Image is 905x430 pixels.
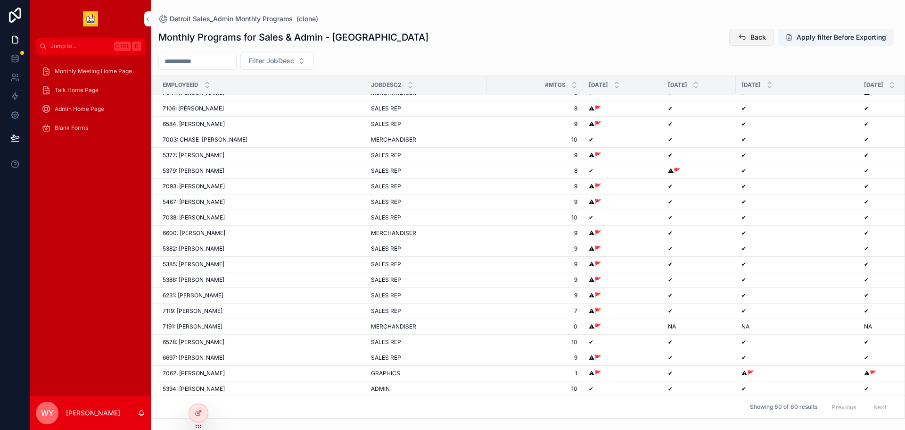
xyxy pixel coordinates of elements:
span: ⚠🚩 [589,354,601,362]
span: #Mtgs [545,81,566,89]
span: ✔ [589,214,593,221]
a: Blank Forms [36,119,145,136]
span: Monthly Meeting Home Page [55,67,132,75]
span: Filter JobDesc [248,56,294,66]
a: ADMIN [371,385,481,393]
span: [DATE] [864,81,883,89]
a: ⚠🚩 [668,167,730,175]
img: App logo [83,11,98,26]
span: ✔ [864,292,869,299]
span: ⚠🚩 [589,105,601,112]
a: ✔ [741,292,853,299]
a: SALES REP [371,198,481,206]
span: ✔ [668,152,673,159]
a: 7003: CHASE [PERSON_NAME] [163,136,360,143]
a: ✔ [741,261,853,268]
a: 6231: [PERSON_NAME] [163,292,360,299]
a: ✔ [741,214,853,221]
span: ✔ [864,276,869,284]
span: ⚠🚩 [589,152,601,159]
span: ✔ [864,354,869,362]
a: ✔ [741,167,853,175]
span: ✔ [864,214,869,221]
span: 7038: [PERSON_NAME] [163,214,225,221]
a: 5382: [PERSON_NAME] [163,245,360,253]
a: ⚠🚩 [589,198,657,206]
a: ✔ [741,183,853,190]
span: 9 [493,183,577,190]
span: ✔ [864,198,869,206]
a: 8 [493,167,577,175]
span: SALES REP [371,120,401,128]
span: Blank Forms [55,124,88,132]
span: ✔ [668,136,673,143]
span: [DATE] [668,81,687,89]
a: ✔ [741,152,853,159]
a: ⚠🚩 [589,245,657,253]
a: 5385: [PERSON_NAME] [163,261,360,268]
span: ✔ [741,261,746,268]
a: ✔ [668,152,730,159]
span: MERCHANDISER [371,136,416,143]
a: 7062: [PERSON_NAME] [163,370,360,377]
span: ⚠🚩 [589,276,601,284]
span: ✔ [668,105,673,112]
a: 6584: [PERSON_NAME] [163,120,360,128]
a: ✔ [668,214,730,221]
a: 9 [493,229,577,237]
a: ⚠🚩 [589,292,657,299]
span: ✔ [668,292,673,299]
span: SALES REP [371,167,401,175]
a: SALES REP [371,338,481,346]
span: 5382: [PERSON_NAME] [163,245,224,253]
span: ✔ [864,245,869,253]
a: ✔ [741,229,853,237]
span: ✔ [668,276,673,284]
a: 7 [493,307,577,315]
a: 6578: [PERSON_NAME] [163,338,360,346]
a: ⚠🚩 [589,120,657,128]
span: ✔ [741,120,746,128]
span: 5386: [PERSON_NAME] [163,276,224,284]
span: 7093: [PERSON_NAME] [163,183,225,190]
span: NA [864,323,872,330]
a: GRAPHICS [371,370,481,377]
span: ⚠🚩 [589,245,601,253]
span: 7106: [PERSON_NAME] [163,105,224,112]
span: ✔ [741,229,746,237]
span: Showing 60 of 60 results [750,404,817,411]
a: NA [668,323,730,330]
a: 8 [493,105,577,112]
a: SALES REP [371,354,481,362]
a: 10 [493,214,577,221]
span: 5394: [PERSON_NAME] [163,385,225,393]
span: 5379: [PERSON_NAME] [163,167,224,175]
a: SALES REP [371,105,481,112]
a: ✔ [741,307,853,315]
span: Jump to... [50,42,110,50]
a: ✔ [668,307,730,315]
span: 6584: [PERSON_NAME] [163,120,225,128]
span: ✔ [668,354,673,362]
a: ✔ [589,338,657,346]
a: ✔ [668,136,730,143]
span: ⚠🚩 [668,167,681,175]
a: Monthly Meeting Home Page [36,63,145,80]
span: MERCHANDISER [371,229,416,237]
span: 7191: [PERSON_NAME] [163,323,222,330]
span: Admin Home Page [55,105,104,113]
a: 1 [493,370,577,377]
a: 10 [493,338,577,346]
span: ✔ [589,167,593,175]
span: ✔ [668,261,673,268]
span: ✔ [589,385,593,393]
span: NA [668,323,676,330]
span: 9 [493,152,577,159]
span: [DATE] [589,81,608,89]
a: ✔ [668,198,730,206]
a: 9 [493,198,577,206]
